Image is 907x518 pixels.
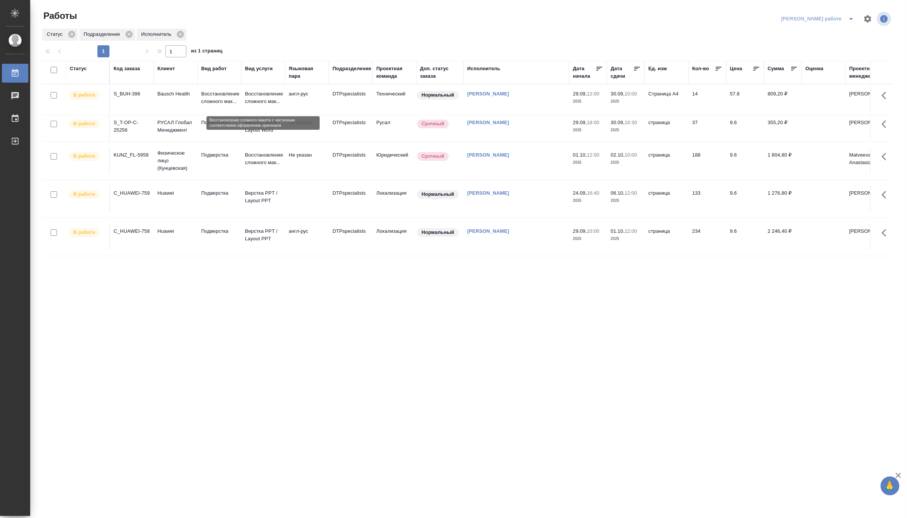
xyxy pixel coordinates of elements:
td: Не указан [285,115,329,141]
td: Не указан [285,148,329,174]
div: Проектная команда [376,65,413,80]
p: Huawei [157,189,194,197]
td: 1 804,80 ₽ [764,148,802,174]
p: 02.10, [611,152,625,158]
p: Верстка PPT / Layout PPT [245,227,281,243]
div: Проектные менеджеры [849,65,885,80]
span: Настроить таблицу [859,10,877,28]
td: Matveeva Anastasia [845,148,889,174]
p: 24.09, [573,190,587,196]
td: Русал [373,115,416,141]
div: KUNZ_FL-5959 [114,151,150,159]
p: Восстановление сложного мак... [245,90,281,105]
div: Исполнитель выполняет работу [68,90,105,100]
td: DTPspecialists [329,148,373,174]
p: 2025 [611,126,641,134]
p: Восстановление сложного мак... [245,151,281,166]
a: [PERSON_NAME] [467,228,509,234]
td: 234 [688,224,726,250]
button: 🙏 [881,476,899,495]
td: 9.6 [726,115,764,141]
td: [PERSON_NAME] [845,224,889,250]
p: 2025 [611,197,641,204]
p: В работе [73,229,95,236]
td: 37 [688,115,726,141]
span: Посмотреть информацию [877,12,893,26]
p: 10:00 [587,228,599,234]
p: 10:00 [625,91,637,97]
button: Здесь прячутся важные кнопки [877,115,895,133]
td: англ-рус [285,224,329,250]
div: Исполнитель выполняет работу [68,119,105,129]
div: Исполнитель [137,29,186,41]
a: [PERSON_NAME] [467,152,509,158]
td: 809,20 ₽ [764,86,802,113]
div: Ед. изм [648,65,667,72]
td: 9.6 [726,148,764,174]
button: Здесь прячутся важные кнопки [877,186,895,204]
td: Локализация [373,224,416,250]
td: Страница А4 [645,86,688,113]
td: 188 [688,148,726,174]
button: Здесь прячутся важные кнопки [877,148,895,166]
div: C_HUAWEI-758 [114,227,150,235]
div: S_T-OP-C-25256 [114,119,150,134]
a: [PERSON_NAME] [467,120,509,125]
div: Исполнитель выполняет работу [68,151,105,161]
td: DTPspecialists [329,186,373,212]
p: Верстка Word / Layout Word [245,119,281,134]
p: Подразделение [84,31,123,38]
p: Нормальный [422,229,454,236]
td: 57.8 [726,86,764,113]
div: Дата начала [573,65,596,80]
td: DTPspecialists [329,115,373,141]
td: DTPspecialists [329,86,373,113]
td: страница [645,115,688,141]
td: страница [645,148,688,174]
p: 12:00 [587,91,599,97]
div: Исполнитель выполняет работу [68,189,105,200]
button: Здесь прячутся важные кнопки [877,224,895,242]
span: 🙏 [884,478,896,494]
p: 2025 [611,159,641,166]
div: Кол-во [692,65,709,72]
p: Срочный [422,120,444,128]
a: [PERSON_NAME] [467,190,509,196]
p: 30.09, [611,91,625,97]
p: 2025 [573,235,603,243]
p: В работе [73,152,95,160]
div: Сумма [768,65,784,72]
p: В работе [73,120,95,128]
div: C_HUAWEI-759 [114,189,150,197]
div: Исполнитель выполняет работу [68,227,105,238]
p: Подверстка [201,119,237,126]
p: Срочный [422,152,444,160]
td: 9.6 [726,186,764,212]
span: из 1 страниц [191,46,223,57]
div: Подразделение [333,65,371,72]
p: Восстановление сложного мак... [201,90,237,105]
div: Доп. статус заказа [420,65,460,80]
p: 29.09, [573,120,587,125]
td: 9.6 [726,224,764,250]
p: 30.09, [611,120,625,125]
p: РУСАЛ Глобал Менеджмент [157,119,194,134]
td: Юридический [373,148,416,174]
td: 14 [688,86,726,113]
a: [PERSON_NAME] [467,91,509,97]
div: Клиент [157,65,175,72]
td: [PERSON_NAME] [845,86,889,113]
span: Работы [42,10,77,22]
div: Код заказа [114,65,140,72]
div: Исполнитель [467,65,500,72]
p: Подверстка [201,227,237,235]
div: Статус [42,29,78,41]
p: 16:40 [587,190,599,196]
div: Статус [70,65,87,72]
p: Bausch Health [157,90,194,98]
p: В работе [73,191,95,198]
p: 12:00 [587,152,599,158]
p: Подверстка [201,151,237,159]
p: 2025 [573,197,603,204]
p: Статус [47,31,65,38]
